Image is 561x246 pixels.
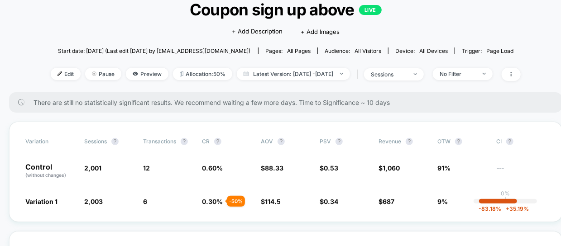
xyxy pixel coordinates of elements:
[265,164,283,172] span: 88.33
[483,73,486,75] img: end
[437,198,448,205] span: 9%
[336,138,343,145] button: ?
[202,164,223,172] span: 0.60 %
[111,138,119,145] button: ?
[214,138,221,145] button: ?
[355,47,381,54] span: All Visitors
[496,138,546,145] span: CI
[58,71,62,76] img: edit
[379,164,400,172] span: $
[237,68,350,80] span: Latest Version: [DATE] - [DATE]
[126,68,168,80] span: Preview
[501,190,510,197] p: 0%
[261,164,283,172] span: $
[84,164,101,172] span: 2,001
[84,198,103,205] span: 2,003
[419,47,448,54] span: all devices
[383,164,400,172] span: 1,060
[406,138,413,145] button: ?
[355,68,364,81] span: |
[379,138,401,145] span: Revenue
[244,71,249,76] img: calendar
[320,138,331,145] span: PSV
[227,196,245,207] div: - 50 %
[479,205,502,212] span: -83.18 %
[486,47,513,54] span: Page Load
[143,198,147,205] span: 6
[265,198,281,205] span: 114.5
[502,205,529,212] span: 35.19 %
[92,71,96,76] img: end
[173,68,232,80] span: Allocation: 50%
[25,198,58,205] span: Variation 1
[202,198,223,205] span: 0.30 %
[388,47,455,54] span: Device:
[181,138,188,145] button: ?
[51,68,81,80] span: Edit
[25,163,75,179] p: Control
[25,138,75,145] span: Variation
[496,166,546,179] span: ---
[455,138,462,145] button: ?
[506,138,513,145] button: ?
[34,99,544,106] span: There are still no statistically significant results. We recommend waiting a few more days . Time...
[437,138,487,145] span: OTW
[359,5,382,15] p: LIVE
[320,164,338,172] span: $
[371,71,407,78] div: sessions
[506,205,510,212] span: +
[440,71,476,77] div: No Filter
[324,164,338,172] span: 0.53
[414,73,417,75] img: end
[143,138,176,145] span: Transactions
[261,138,273,145] span: AOV
[287,47,311,54] span: all pages
[58,47,250,54] span: Start date: [DATE] (Last edit [DATE] by [EMAIL_ADDRESS][DOMAIN_NAME])
[320,198,338,205] span: $
[278,138,285,145] button: ?
[340,73,343,75] img: end
[325,47,381,54] div: Audience:
[202,138,210,145] span: CR
[261,198,281,205] span: $
[462,47,513,54] div: Trigger:
[324,198,338,205] span: 0.34
[25,172,66,178] span: (without changes)
[84,138,107,145] span: Sessions
[383,198,394,205] span: 687
[180,71,183,76] img: rebalance
[301,28,340,35] span: + Add Images
[504,197,506,203] p: |
[85,68,121,80] span: Pause
[265,47,311,54] div: Pages:
[437,164,451,172] span: 91%
[379,198,394,205] span: $
[143,164,150,172] span: 12
[232,27,283,36] span: + Add Description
